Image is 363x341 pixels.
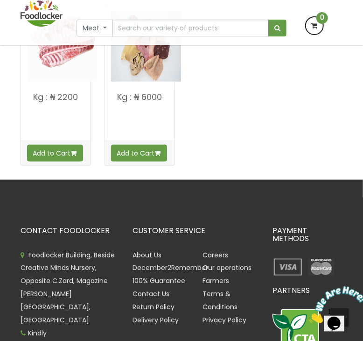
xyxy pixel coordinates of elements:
a: Return Policy [133,303,175,312]
p: Kg : ₦ 2200 [21,92,90,102]
h3: PARTNERS [272,287,342,295]
img: payment [306,257,337,277]
span: 0 [316,12,328,24]
iframe: chat widget [305,283,363,327]
h3: PAYMENT METHODS [272,227,342,243]
a: Contact Us [133,290,169,299]
button: Meat [77,20,113,36]
input: Search our variety of products [112,20,269,36]
span: Foodlocker Building, Beside Creative Minds Nursery, Opposite C.Zard, Magazine [PERSON_NAME][GEOGR... [21,250,115,325]
span: 1 [4,4,7,12]
a: About Us [133,250,161,260]
a: 100% Guarantee [133,277,185,286]
img: Mutton (Ram Rib & Side) [27,12,97,82]
i: Add to cart [71,150,77,156]
i: Add to cart [155,150,161,156]
img: Chat attention grabber [4,4,62,41]
a: Our operations [202,263,251,273]
a: Terms & Conditions [202,290,237,312]
img: Mutton offals (Ram or Sheep) [111,12,181,82]
a: Privacy Policy [202,316,246,325]
a: Delivery Policy [133,316,179,325]
a: Farmers [202,277,229,286]
a: Careers [202,250,228,260]
button: Add to Cart [27,145,83,162]
a: December2Remember [133,263,208,273]
h3: CONTACT FOODLOCKER [21,227,119,235]
h3: CUSTOMER SERVICE [133,227,258,235]
img: payment [272,257,304,277]
button: Add to Cart [111,145,167,162]
p: Kg : ₦ 6000 [105,92,174,102]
